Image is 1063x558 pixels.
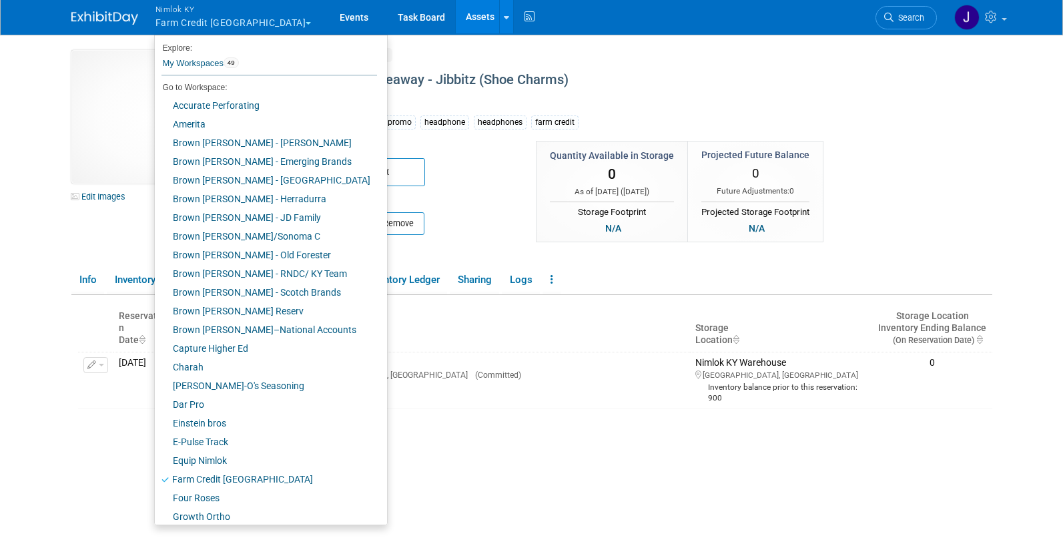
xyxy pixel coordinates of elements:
a: Growth Ortho [155,507,377,526]
div: Storage Footprint [550,202,674,219]
div: [DATE] [DATE] [248,368,685,380]
div: farm credit [531,115,579,129]
div: [GEOGRAPHIC_DATA], [GEOGRAPHIC_DATA] [695,368,868,380]
img: Jamie Dunn [954,5,980,30]
span: (Committed) [470,370,521,380]
a: Brown [PERSON_NAME] - JD Family [155,208,377,227]
a: My Workspaces49 [161,52,377,75]
span: (On Reservation Date) [881,335,974,345]
div: As of [DATE] ( ) [550,186,674,198]
span: [DATE] [623,187,647,196]
a: Equip Nimlok [155,451,377,470]
a: Inventory Ledger [358,268,447,292]
a: Charah [155,358,377,376]
div: headphone [420,115,469,129]
div: Projected Future Balance [701,148,809,162]
a: Info [71,268,104,292]
a: Accurate Perforating [155,96,377,115]
div: Future Adjustments: [701,186,809,197]
a: [PERSON_NAME]-O's Seasoning [155,376,377,395]
img: ExhibitDay [71,11,138,25]
a: E-Pulse Track [155,433,377,451]
a: Farm Credit [GEOGRAPHIC_DATA] [155,470,377,489]
img: View Asset Images [71,50,248,184]
td: [DATE] [113,352,174,408]
a: Brown [PERSON_NAME] - Emerging Brands [155,152,377,171]
span: Nimlok KY [155,2,312,16]
th: Storage LocationInventory Ending Balance (On Reservation Date) : activate to sort column ascending [873,305,992,352]
a: Brown [PERSON_NAME] - Herradurra [155,190,377,208]
a: Brown [PERSON_NAME] Reserv [155,302,377,320]
span: 0 [608,166,616,182]
span: 0 [789,186,794,196]
a: Logs [502,268,540,292]
a: Brown [PERSON_NAME] - Old Forester [155,246,377,264]
div: Tags [275,99,882,138]
a: Inventory Details [107,268,197,292]
div: Quantity Available in Storage [550,149,674,162]
span: 49 [224,57,239,68]
a: Search [875,6,937,29]
div: 0 [878,357,986,369]
div: N/A [745,221,769,236]
li: Explore: [155,40,377,52]
li: Go to Workspace: [155,79,377,96]
span: 0 [752,166,759,181]
a: Brown [PERSON_NAME]–National Accounts [155,320,377,339]
div: Inventory balance prior to this reservation: 900 [695,380,868,402]
a: Capture Higher Ed [155,339,377,358]
div: Collaboration - Giveaway - Jibbitz (Shoe Charms) [271,68,882,92]
div: Adjust Inventory in Storage: [275,186,516,208]
div: Projected Storage Footprint [701,202,809,219]
a: Einstein bros [155,414,377,433]
span: Search [894,13,924,23]
a: Dar Pro [155,395,377,414]
th: Event : activate to sort column ascending [242,305,690,352]
div: Make Reservation: [275,141,516,154]
a: Four Roses [155,489,377,507]
a: Amerita [155,115,377,133]
a: Brown [PERSON_NAME] - Scotch Brands [155,283,377,302]
div: promo [384,115,416,129]
a: Brown [PERSON_NAME] - [GEOGRAPHIC_DATA] [155,171,377,190]
a: Sharing [450,268,499,292]
div: Nimlok KY Warehouse [695,357,868,403]
th: ReservationDate : activate to sort column ascending [113,305,174,352]
a: Brown [PERSON_NAME] - [PERSON_NAME] [155,133,377,152]
a: Edit Images [71,188,131,205]
a: Brown [PERSON_NAME]/Sonoma C [155,227,377,246]
div: N/A [601,221,625,236]
th: Storage Location : activate to sort column ascending [690,305,873,352]
a: Brown [PERSON_NAME] - RNDC/ KY Team [155,264,377,283]
button: Remove [363,212,424,235]
div: headphones [474,115,526,129]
